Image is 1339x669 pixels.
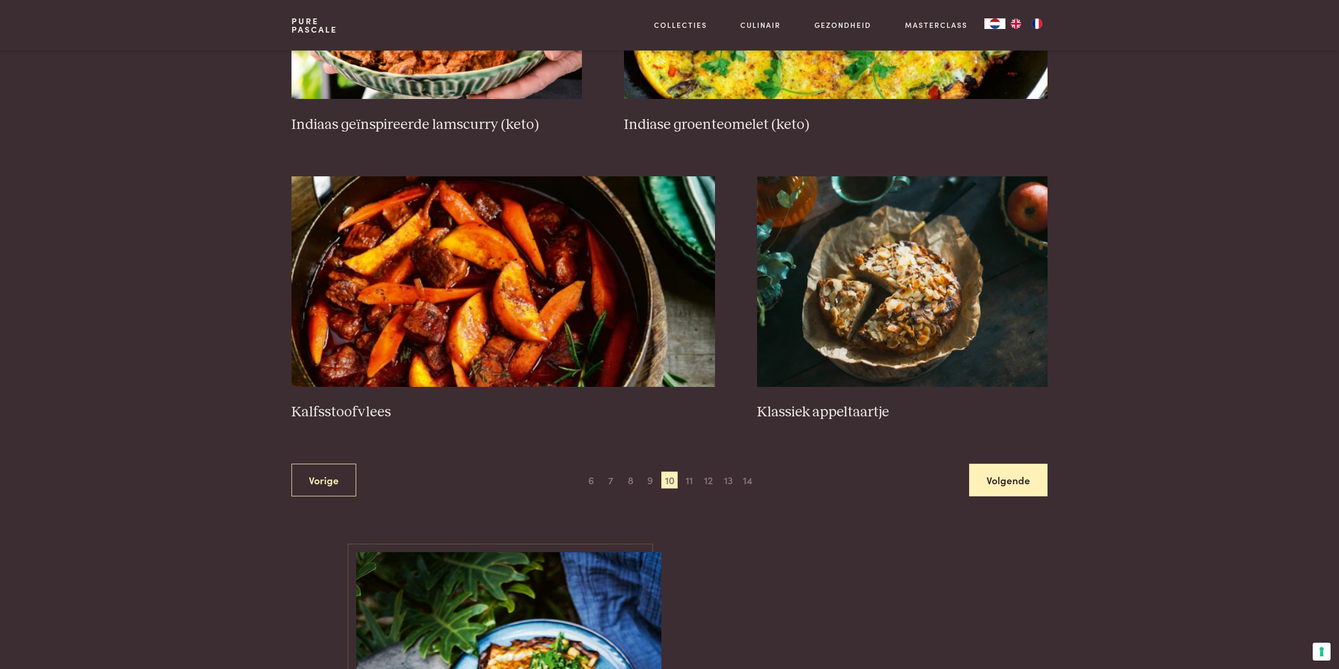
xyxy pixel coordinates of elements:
span: 12 [700,472,717,488]
a: Vorige [291,464,356,497]
h3: Kalfsstoofvlees [291,403,715,422]
span: 13 [720,472,737,488]
div: Language [984,18,1005,29]
span: 6 [583,472,600,488]
h3: Indiase groenteomelet (keto) [624,116,1048,134]
a: Culinair [740,19,781,31]
a: Collecties [654,19,707,31]
span: 9 [641,472,658,488]
a: Volgende [969,464,1048,497]
h3: Indiaas geïnspireerde lamscurry (keto) [291,116,582,134]
a: Masterclass [905,19,968,31]
ul: Language list [1005,18,1048,29]
a: Kalfsstoofvlees Kalfsstoofvlees [291,176,715,422]
span: 10 [661,472,678,488]
span: 14 [739,472,756,488]
a: PurePascale [291,17,337,34]
a: NL [984,18,1005,29]
img: Kalfsstoofvlees [291,176,715,387]
a: FR [1026,18,1048,29]
h3: Klassiek appeltaartje [757,403,1048,422]
span: 11 [681,472,698,488]
span: 7 [602,472,619,488]
span: 8 [622,472,639,488]
a: EN [1005,18,1026,29]
img: Klassiek appeltaartje [757,176,1048,387]
a: Gezondheid [814,19,871,31]
a: Klassiek appeltaartje Klassiek appeltaartje [757,176,1048,422]
button: Uw voorkeuren voor toestemming voor trackingtechnologieën [1313,643,1331,661]
aside: Language selected: Nederlands [984,18,1048,29]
